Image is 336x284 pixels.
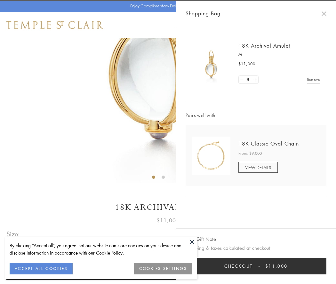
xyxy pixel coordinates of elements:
[238,61,255,67] span: $11,000
[245,164,271,170] span: VIEW DETAILS
[6,21,103,29] img: Temple St. Clair
[6,202,330,213] h1: 18K Archival Amulet
[186,9,220,18] span: Shopping Bag
[322,11,326,16] button: Close Shopping Bag
[238,42,290,49] a: 18K Archival Amulet
[192,137,230,175] img: N88865-OV18
[238,140,299,147] a: 18K Classic Oval Chain
[134,263,192,274] button: COOKIES SETTINGS
[238,51,320,58] p: M
[238,150,262,157] span: From: $9,000
[192,45,230,83] img: 18K Archival Amulet
[130,3,203,9] p: Enjoy Complimentary Delivery & Returns
[186,112,326,119] span: Pairs well with
[224,263,253,270] span: Checkout
[265,263,288,270] span: $11,000
[186,235,216,243] button: Add Gift Note
[156,216,180,225] span: $11,000
[239,76,245,84] a: Set quantity to 0
[186,244,326,252] p: Shipping & taxes calculated at checkout
[10,242,192,256] div: By clicking “Accept all”, you agree that our website can store cookies on your device and disclos...
[238,162,278,173] a: VIEW DETAILS
[252,76,258,84] a: Set quantity to 2
[10,263,73,274] button: ACCEPT ALL COOKIES
[186,258,326,274] button: Checkout $11,000
[307,76,320,83] a: Remove
[6,229,20,239] span: Size:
